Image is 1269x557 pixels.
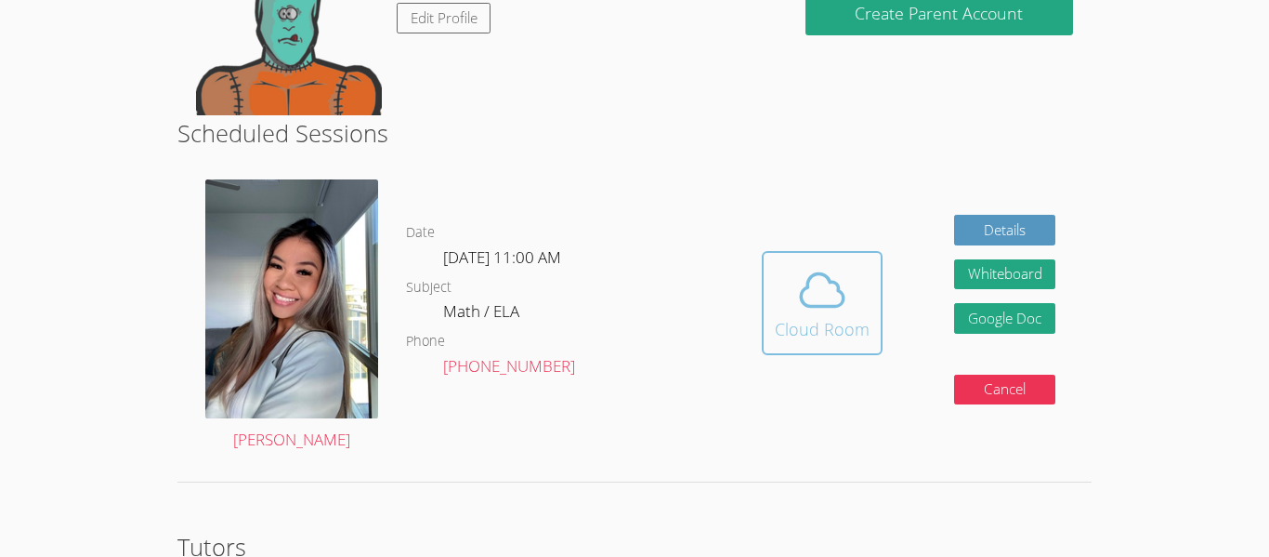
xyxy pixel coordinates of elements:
dd: Math / ELA [443,298,523,330]
a: [PHONE_NUMBER] [443,355,575,377]
a: Edit Profile [397,3,491,33]
a: Google Doc [954,303,1056,334]
dt: Subject [406,276,451,299]
span: [DATE] 11:00 AM [443,246,561,268]
a: Details [954,215,1056,245]
a: [PERSON_NAME] [205,179,378,454]
button: Cloud Room [762,251,883,355]
dt: Phone [406,330,445,353]
img: avatar.png [205,179,378,418]
h2: Scheduled Sessions [177,115,1092,151]
button: Whiteboard [954,259,1056,290]
dt: Date [406,221,435,245]
div: Cloud Room [775,316,870,342]
button: Cancel [954,375,1056,405]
